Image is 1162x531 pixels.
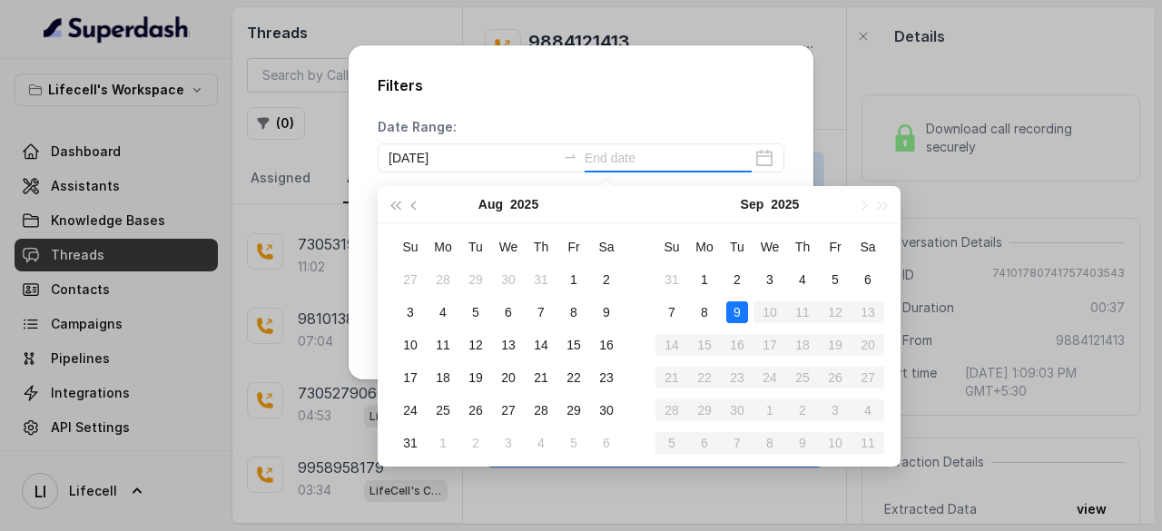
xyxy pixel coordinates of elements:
[525,394,557,427] td: 2025-08-28
[497,399,519,421] div: 27
[492,394,525,427] td: 2025-08-27
[525,296,557,329] td: 2025-08-07
[596,269,617,290] div: 2
[497,301,519,323] div: 6
[786,231,819,263] th: Th
[557,231,590,263] th: Fr
[394,361,427,394] td: 2025-08-17
[655,263,688,296] td: 2025-08-31
[786,263,819,296] td: 2025-09-04
[726,301,748,323] div: 9
[465,301,487,323] div: 5
[465,367,487,388] div: 19
[427,296,459,329] td: 2025-08-04
[399,399,421,421] div: 24
[497,432,519,454] div: 3
[459,296,492,329] td: 2025-08-05
[432,367,454,388] div: 18
[688,263,721,296] td: 2025-09-01
[394,296,427,329] td: 2025-08-03
[563,334,585,356] div: 15
[726,269,748,290] div: 2
[590,263,623,296] td: 2025-08-02
[497,334,519,356] div: 13
[459,394,492,427] td: 2025-08-26
[753,263,786,296] td: 2025-09-03
[563,399,585,421] div: 29
[427,231,459,263] th: Mo
[394,394,427,427] td: 2025-08-24
[427,263,459,296] td: 2025-07-28
[465,399,487,421] div: 26
[530,432,552,454] div: 4
[721,231,753,263] th: Tu
[399,334,421,356] div: 10
[394,427,427,459] td: 2025-08-31
[525,427,557,459] td: 2025-09-04
[459,263,492,296] td: 2025-07-29
[492,361,525,394] td: 2025-08-20
[857,269,879,290] div: 6
[530,399,552,421] div: 28
[427,361,459,394] td: 2025-08-18
[432,399,454,421] div: 25
[590,329,623,361] td: 2025-08-16
[394,263,427,296] td: 2025-07-27
[563,432,585,454] div: 5
[378,118,457,136] p: Date Range:
[563,269,585,290] div: 1
[557,329,590,361] td: 2025-08-15
[590,427,623,459] td: 2025-09-06
[596,301,617,323] div: 9
[459,361,492,394] td: 2025-08-19
[563,301,585,323] div: 8
[478,186,503,222] button: Aug
[389,148,556,168] input: Start date
[497,367,519,388] div: 20
[741,186,764,222] button: Sep
[694,301,715,323] div: 8
[590,231,623,263] th: Sa
[427,329,459,361] td: 2025-08-11
[688,231,721,263] th: Mo
[596,399,617,421] div: 30
[596,367,617,388] div: 23
[557,394,590,427] td: 2025-08-29
[432,432,454,454] div: 1
[585,148,752,168] input: End date
[771,186,799,222] button: 2025
[459,329,492,361] td: 2025-08-12
[530,334,552,356] div: 14
[753,231,786,263] th: We
[819,263,852,296] td: 2025-09-05
[525,361,557,394] td: 2025-08-21
[459,427,492,459] td: 2025-09-02
[590,394,623,427] td: 2025-08-30
[399,367,421,388] div: 17
[465,432,487,454] div: 2
[557,361,590,394] td: 2025-08-22
[427,427,459,459] td: 2025-09-01
[394,329,427,361] td: 2025-08-10
[492,427,525,459] td: 2025-09-03
[661,301,683,323] div: 7
[394,231,427,263] th: Su
[563,367,585,388] div: 22
[655,231,688,263] th: Su
[432,334,454,356] div: 11
[525,231,557,263] th: Th
[852,231,884,263] th: Sa
[492,263,525,296] td: 2025-07-30
[525,329,557,361] td: 2025-08-14
[655,296,688,329] td: 2025-09-07
[557,263,590,296] td: 2025-08-01
[399,432,421,454] div: 31
[759,269,781,290] div: 3
[661,269,683,290] div: 31
[590,296,623,329] td: 2025-08-09
[688,296,721,329] td: 2025-09-08
[721,296,753,329] td: 2025-09-09
[427,394,459,427] td: 2025-08-25
[432,301,454,323] div: 4
[492,231,525,263] th: We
